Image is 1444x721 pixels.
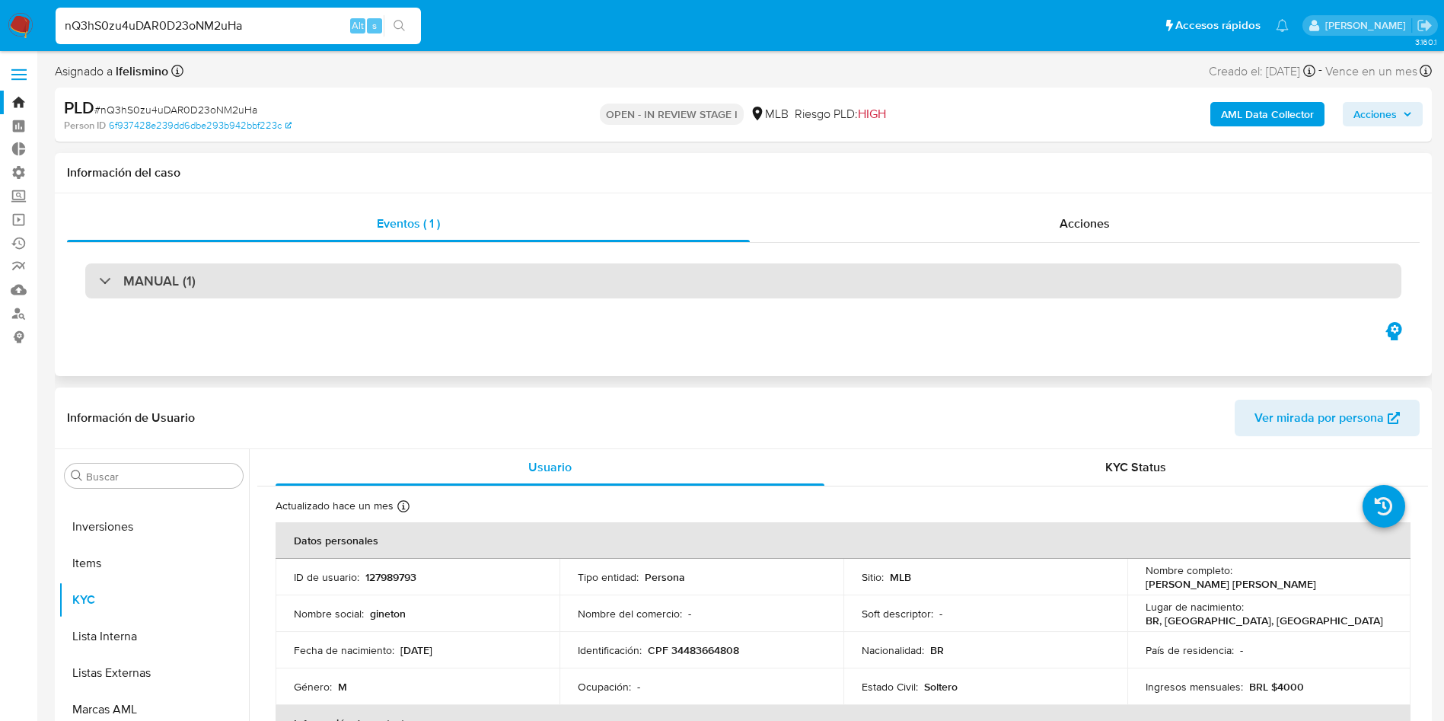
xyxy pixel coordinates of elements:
[56,16,421,36] input: Buscar usuario o caso...
[294,607,364,621] p: Nombre social :
[795,106,886,123] span: Riesgo PLD:
[85,263,1401,298] div: MANUAL (1)
[1353,102,1397,126] span: Acciones
[578,680,631,694] p: Ocupación :
[64,119,106,132] b: Person ID
[890,570,911,584] p: MLB
[123,273,196,289] h3: MANUAL (1)
[276,499,394,513] p: Actualizado hace un mes
[1209,61,1315,81] div: Creado el: [DATE]
[645,570,685,584] p: Persona
[365,570,416,584] p: 127989793
[59,545,249,582] button: Items
[372,18,377,33] span: s
[600,104,744,125] p: OPEN - IN REVIEW STAGE I
[1221,102,1314,126] b: AML Data Collector
[1318,61,1322,81] span: -
[862,607,933,621] p: Soft descriptor :
[276,522,1411,559] th: Datos personales
[578,607,682,621] p: Nombre del comercio :
[1276,19,1289,32] a: Notificaciones
[1060,215,1110,232] span: Acciones
[1146,600,1244,614] p: Lugar de nacimiento :
[384,15,415,37] button: search-icon
[862,680,918,694] p: Estado Civil :
[939,607,942,621] p: -
[1146,643,1234,657] p: País de residencia :
[578,643,642,657] p: Identificación :
[370,607,406,621] p: gineton
[1254,400,1384,436] span: Ver mirada por persona
[1325,18,1411,33] p: joaquin.santistebe@mercadolibre.com
[1417,18,1433,33] a: Salir
[59,509,249,545] button: Inversiones
[67,165,1420,180] h1: Información del caso
[1105,458,1166,476] span: KYC Status
[67,410,195,426] h1: Información de Usuario
[648,643,739,657] p: CPF 34483664808
[1235,400,1420,436] button: Ver mirada por persona
[1146,614,1383,627] p: BR, [GEOGRAPHIC_DATA], [GEOGRAPHIC_DATA]
[750,106,789,123] div: MLB
[1343,102,1423,126] button: Acciones
[862,570,884,584] p: Sitio :
[55,63,168,80] span: Asignado a
[109,119,292,132] a: 6f937428e239dd6dbe293b942bbf223c
[94,102,257,117] span: # nQ3hS0zu4uDAR0D23oNM2uHa
[71,470,83,482] button: Buscar
[1240,643,1243,657] p: -
[688,607,691,621] p: -
[528,458,572,476] span: Usuario
[64,95,94,120] b: PLD
[338,680,347,694] p: M
[113,62,168,80] b: lfelismino
[59,655,249,691] button: Listas Externas
[858,105,886,123] span: HIGH
[400,643,432,657] p: [DATE]
[578,570,639,584] p: Tipo entidad :
[1146,563,1232,577] p: Nombre completo :
[59,618,249,655] button: Lista Interna
[637,680,640,694] p: -
[1146,577,1316,591] p: [PERSON_NAME] [PERSON_NAME]
[294,680,332,694] p: Género :
[294,643,394,657] p: Fecha de nacimiento :
[924,680,958,694] p: Soltero
[862,643,924,657] p: Nacionalidad :
[86,470,237,483] input: Buscar
[59,582,249,618] button: KYC
[930,643,944,657] p: BR
[294,570,359,584] p: ID de usuario :
[377,215,440,232] span: Eventos ( 1 )
[1210,102,1324,126] button: AML Data Collector
[1249,680,1304,694] p: BRL $4000
[352,18,364,33] span: Alt
[1175,18,1261,33] span: Accesos rápidos
[1146,680,1243,694] p: Ingresos mensuales :
[1325,63,1417,80] span: Vence en un mes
